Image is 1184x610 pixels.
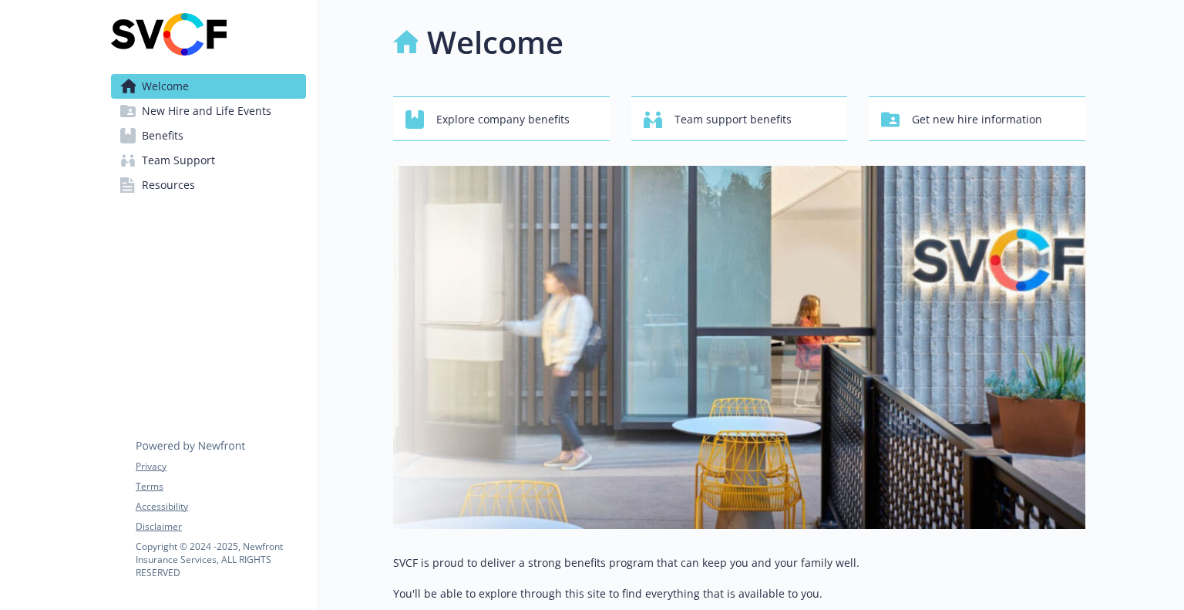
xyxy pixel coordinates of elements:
span: Welcome [142,74,189,99]
img: overview page banner [393,166,1085,529]
h1: Welcome [427,19,563,66]
span: Benefits [142,123,183,148]
span: Team support benefits [674,105,792,134]
button: Team support benefits [631,96,848,141]
p: You'll be able to explore through this site to find everything that is available to you. [393,585,1085,603]
a: Benefits [111,123,306,148]
p: Copyright © 2024 - 2025 , Newfront Insurance Services, ALL RIGHTS RESERVED [136,540,305,579]
a: Welcome [111,74,306,99]
span: Team Support [142,148,215,173]
span: Resources [142,173,195,197]
p: SVCF is proud to deliver a strong benefits program that can keep you and your family well. [393,554,1085,572]
button: Explore company benefits [393,96,610,141]
a: New Hire and Life Events [111,99,306,123]
a: Resources [111,173,306,197]
span: New Hire and Life Events [142,99,271,123]
a: Privacy [136,460,305,474]
a: Team Support [111,148,306,173]
button: Get new hire information [869,96,1085,141]
a: Terms [136,480,305,494]
a: Disclaimer [136,520,305,534]
span: Explore company benefits [436,105,570,134]
a: Accessibility [136,500,305,514]
span: Get new hire information [912,105,1042,134]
